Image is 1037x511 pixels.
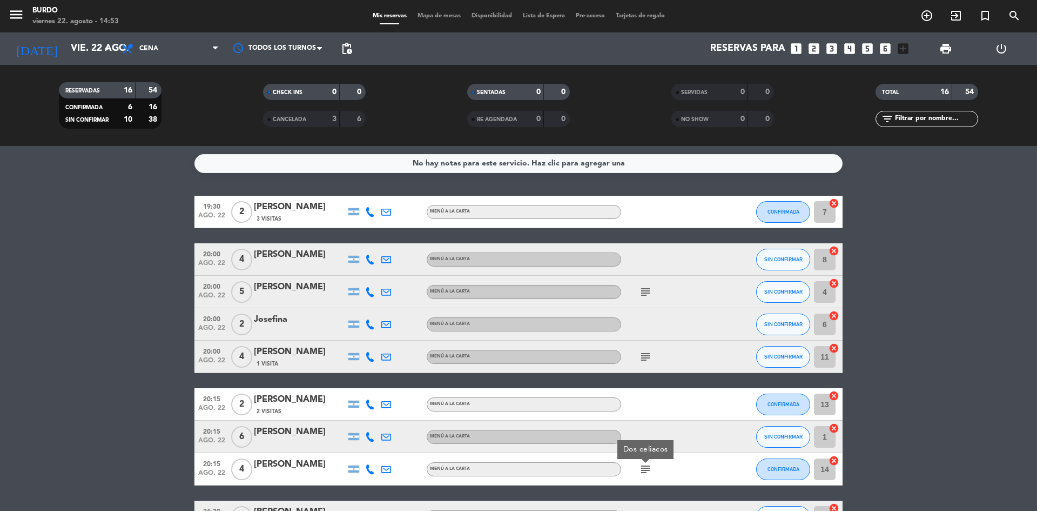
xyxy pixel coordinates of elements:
strong: 0 [561,88,568,96]
span: Pre-acceso [570,13,610,19]
span: 4 [231,459,252,480]
span: MENÚ A LA CARTA [430,434,470,439]
div: [PERSON_NAME] [254,280,346,294]
span: 2 [231,314,252,335]
span: RESERVADAS [65,88,100,94]
strong: 3 [332,115,336,123]
span: 20:15 [198,392,225,404]
div: Dos celiacos [623,444,668,455]
span: 4 [231,249,252,270]
i: cancel [829,423,839,434]
button: CONFIRMADA [756,394,810,415]
span: ago. 22 [198,469,225,482]
i: cancel [829,278,839,289]
strong: 0 [740,115,745,123]
i: [DATE] [8,37,65,61]
span: ago. 22 [198,324,225,337]
i: looks_5 [860,42,874,56]
span: MENÚ A LA CARTA [430,257,470,261]
span: pending_actions [340,42,353,55]
strong: 54 [965,88,976,96]
strong: 54 [149,87,159,94]
span: CONFIRMADA [767,401,799,407]
span: CHECK INS [273,90,302,95]
span: SIN CONFIRMAR [764,434,803,440]
i: looks_6 [878,42,892,56]
strong: 0 [561,115,568,123]
span: CANCELADA [273,117,306,122]
span: MENÚ A LA CARTA [430,289,470,294]
span: TOTAL [882,90,899,95]
i: power_settings_new [995,42,1008,55]
span: ago. 22 [198,404,225,417]
span: SENTADAS [477,90,506,95]
i: turned_in_not [979,9,992,22]
button: CONFIRMADA [756,459,810,480]
span: 1 Visita [257,360,278,368]
button: SIN CONFIRMAR [756,249,810,270]
span: 2 [231,201,252,223]
button: menu [8,6,24,26]
div: [PERSON_NAME] [254,393,346,407]
i: looks_one [789,42,803,56]
span: 20:00 [198,247,225,260]
strong: 16 [149,103,159,111]
span: 19:30 [198,200,225,212]
span: 20:15 [198,424,225,437]
div: Josefina [254,313,346,327]
span: MENÚ A LA CARTA [430,322,470,326]
i: cancel [829,390,839,401]
div: LOG OUT [973,32,1029,65]
span: RE AGENDADA [477,117,517,122]
i: add_box [896,42,910,56]
strong: 16 [124,87,132,94]
div: [PERSON_NAME] [254,457,346,472]
span: 20:00 [198,312,225,324]
span: SIN CONFIRMAR [764,321,803,327]
i: filter_list [881,112,894,125]
strong: 0 [332,88,336,96]
button: CONFIRMADA [756,201,810,223]
strong: 0 [740,88,745,96]
i: exit_to_app [950,9,962,22]
span: Disponibilidad [466,13,517,19]
i: cancel [829,455,839,466]
span: 20:00 [198,280,225,292]
button: SIN CONFIRMAR [756,346,810,368]
strong: 6 [357,115,363,123]
span: 5 [231,281,252,303]
span: CONFIRMADA [65,105,103,110]
span: SIN CONFIRMAR [764,256,803,262]
span: Lista de Espera [517,13,570,19]
span: 20:00 [198,344,225,357]
span: SIN CONFIRMAR [65,117,109,123]
strong: 38 [149,116,159,123]
input: Filtrar por nombre... [894,113,978,125]
span: Reservas para [710,43,785,54]
span: NO SHOW [681,117,709,122]
i: cancel [829,245,839,256]
span: MENÚ A LA CARTA [430,354,470,359]
button: SIN CONFIRMAR [756,314,810,335]
span: 20:15 [198,457,225,469]
i: looks_4 [843,42,857,56]
strong: 0 [765,115,772,123]
strong: 16 [940,88,949,96]
i: subject [639,286,652,298]
i: menu [8,6,24,23]
span: Mapa de mesas [412,13,466,19]
div: No hay notas para este servicio. Haz clic para agregar una [413,157,625,170]
strong: 10 [124,116,132,123]
span: 2 Visitas [257,407,281,416]
button: SIN CONFIRMAR [756,426,810,448]
div: Burdo [32,5,119,16]
button: SIN CONFIRMAR [756,281,810,303]
span: ago. 22 [198,260,225,272]
span: MENÚ A LA CARTA [430,209,470,214]
i: subject [639,463,652,476]
span: ago. 22 [198,357,225,369]
strong: 0 [765,88,772,96]
span: Tarjetas de regalo [610,13,670,19]
div: viernes 22. agosto - 14:53 [32,16,119,27]
i: cancel [829,310,839,321]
